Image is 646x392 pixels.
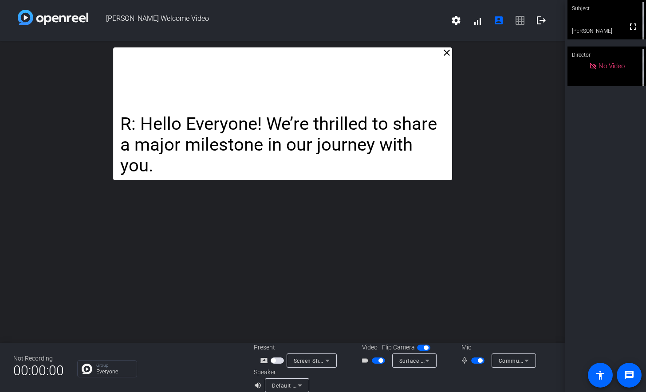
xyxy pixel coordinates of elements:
[595,370,606,380] mat-icon: accessibility
[441,47,452,58] mat-icon: close
[461,355,471,366] mat-icon: mic_none
[399,357,490,364] span: Surface Camera Front (045e:0990)
[260,355,271,366] mat-icon: screen_share_outline
[536,15,547,26] mat-icon: logout
[451,15,461,26] mat-icon: settings
[362,343,378,352] span: Video
[624,370,634,380] mat-icon: message
[120,113,441,176] span: R: Hello Everyone! We’re thrilled to share a major milestone in our journey with you.
[254,343,343,352] div: Present
[88,10,445,31] span: [PERSON_NAME] Welcome Video
[13,354,64,363] div: Not Recording
[453,343,541,352] div: Mic
[294,357,333,364] span: Screen Sharing
[467,10,488,31] button: signal_cellular_alt
[13,360,64,381] span: 00:00:00
[96,363,132,368] p: Group
[361,355,372,366] mat-icon: videocam_outline
[599,62,625,70] span: No Video
[254,368,307,377] div: Speaker
[254,380,264,391] mat-icon: volume_up
[18,10,88,25] img: white-gradient.svg
[628,21,638,32] mat-icon: fullscreen
[567,47,646,63] div: Director
[96,369,132,374] p: Everyone
[382,343,415,352] span: Flip Camera
[82,364,92,374] img: Chat Icon
[272,382,459,389] span: Default - Surface Omnisonic Speakers (2- Surface High Definition Audio)
[493,15,504,26] mat-icon: account_box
